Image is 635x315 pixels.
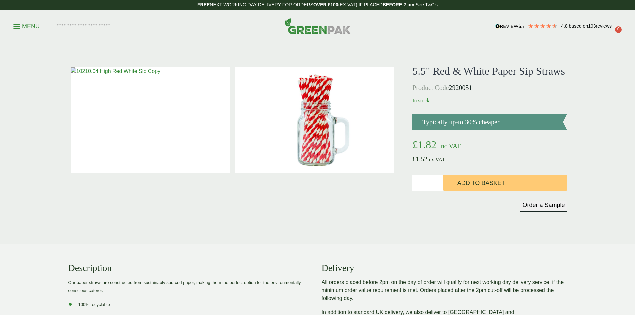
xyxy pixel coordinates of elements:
[68,280,301,293] span: Our paper straws are constructed from sustainably sourced paper, making them the perfect option f...
[412,84,449,91] span: Product Code
[197,2,210,7] strong: FREE
[416,2,438,7] a: See T&C's
[322,278,567,302] p: All orders placed before 2pm on the day of order will qualify for next working day delivery servi...
[78,302,110,307] span: 100% recyclable
[412,65,567,77] h1: 5.5" Red & White Paper Sip Straws
[412,97,567,105] p: In stock
[522,202,565,208] span: Order a Sample
[495,24,524,29] img: REVIEWS.io
[235,67,394,173] img: 8
[13,22,40,30] p: Menu
[596,23,612,29] span: reviews
[439,142,461,150] span: inc VAT
[313,2,338,7] strong: OVER £100
[457,180,505,187] span: Add to Basket
[569,23,588,29] span: Based on
[71,67,230,173] img: 10210.04 High Red White Sip Copy
[520,201,567,212] button: Order a Sample
[412,155,427,163] bdi: 1.52
[443,175,567,191] button: Add to Basket
[285,18,351,34] img: GreenPak Supplies
[528,23,558,29] div: 4.8 Stars
[13,22,40,29] a: Menu
[429,157,445,162] span: ex VAT
[322,262,567,274] h3: Delivery
[383,2,414,7] strong: BEFORE 2 pm
[412,83,567,93] p: 2920051
[615,26,622,33] span: 0
[68,262,314,274] h3: Description
[412,139,418,151] span: £
[412,139,436,151] bdi: 1.82
[588,23,596,29] span: 193
[561,23,569,29] span: 4.8
[412,155,416,163] span: £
